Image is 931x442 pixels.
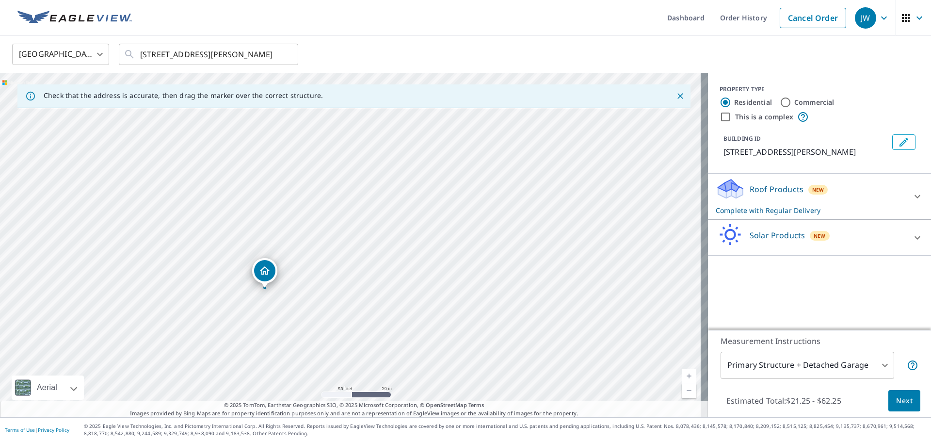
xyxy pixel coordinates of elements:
div: Solar ProductsNew [716,224,923,251]
a: Cancel Order [780,8,846,28]
label: Residential [734,98,772,107]
div: Primary Structure + Detached Garage [721,352,894,379]
a: Current Level 19, Zoom Out [682,383,696,398]
input: Search by address or latitude-longitude [140,41,278,68]
p: Complete with Regular Delivery [716,205,906,215]
p: Measurement Instructions [721,335,918,347]
div: JW [855,7,876,29]
div: Aerial [34,376,60,400]
span: New [814,232,826,240]
div: PROPERTY TYPE [720,85,919,94]
div: Roof ProductsNewComplete with Regular Delivery [716,178,923,215]
button: Close [674,90,687,102]
p: BUILDING ID [723,134,761,143]
a: Terms of Use [5,426,35,433]
p: Solar Products [750,229,805,241]
div: Dropped pin, building 1, Residential property, 846 Rogers St Roopville, GA 30170 [252,258,277,288]
label: This is a complex [735,112,793,122]
p: Check that the address is accurate, then drag the marker over the correct structure. [44,91,323,100]
span: Next [896,395,913,407]
img: EV Logo [17,11,132,25]
span: © 2025 TomTom, Earthstar Geographics SIO, © 2025 Microsoft Corporation, © [224,401,484,409]
button: Next [888,390,920,412]
p: Roof Products [750,183,803,195]
p: [STREET_ADDRESS][PERSON_NAME] [723,146,888,158]
label: Commercial [794,98,835,107]
p: © 2025 Eagle View Technologies, Inc. and Pictometry International Corp. All Rights Reserved. Repo... [84,423,926,437]
span: New [812,186,824,194]
button: Edit building 1 [892,134,915,150]
p: | [5,427,69,433]
a: Privacy Policy [38,426,69,433]
p: Estimated Total: $21.25 - $62.25 [719,390,849,411]
div: [GEOGRAPHIC_DATA] [12,41,109,68]
a: OpenStreetMap [426,401,466,409]
div: Aerial [12,376,84,400]
a: Terms [468,401,484,409]
span: Your report will include the primary structure and a detached garage if one exists. [907,360,918,371]
a: Current Level 19, Zoom In [682,369,696,383]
